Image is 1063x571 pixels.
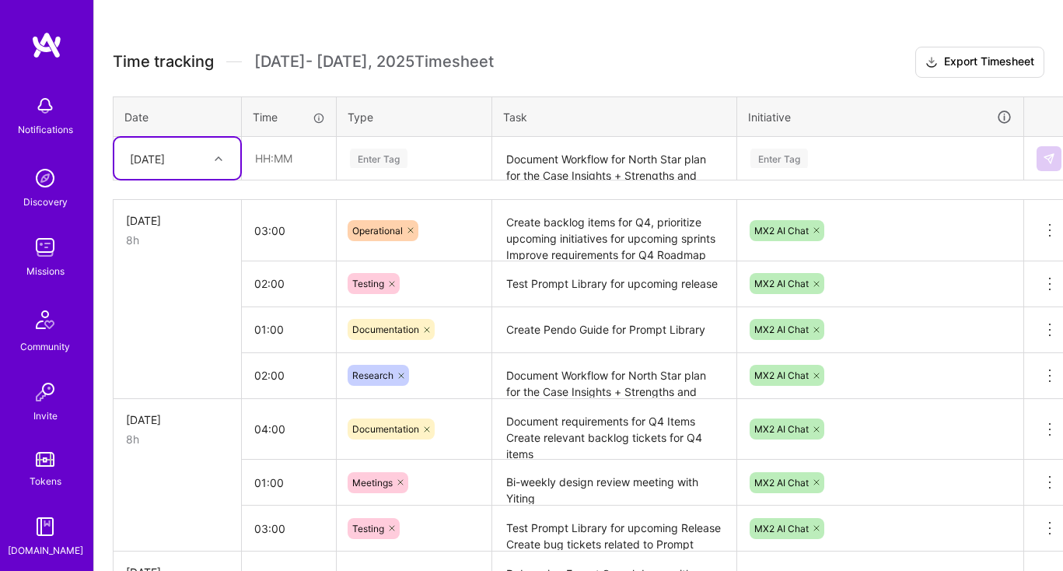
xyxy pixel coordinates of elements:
textarea: Test Prompt Library for upcoming release [494,263,735,306]
span: MX2 AI Chat [754,225,809,236]
div: Notifications [18,121,73,138]
textarea: Test Prompt Library for upcoming Release Create bug tickets related to Prompt Library [494,507,735,550]
textarea: Document requirements for Q4 Items Create relevant backlog tickets for Q4 items [494,401,735,459]
img: Invite [30,377,61,408]
span: Documentation [352,423,419,435]
div: Tokens [30,473,61,489]
i: icon Chevron [215,155,222,163]
div: 8h [126,232,229,248]
img: Submit [1043,152,1055,165]
div: Invite [33,408,58,424]
input: HH:MM [243,138,335,179]
span: Operational [352,225,403,236]
input: HH:MM [242,263,336,304]
input: HH:MM [242,508,336,549]
textarea: Create Pendo Guide for Prompt Library [494,309,735,352]
span: Research [352,370,393,381]
span: MX2 AI Chat [754,278,809,289]
textarea: Bi-weekly design review meeting with Yiting Team Stand-up [494,461,735,504]
span: [DATE] - [DATE] , 2025 Timesheet [254,52,494,72]
img: guide book [30,511,61,542]
img: bell [30,90,61,121]
input: HH:MM [242,309,336,350]
img: tokens [36,452,54,467]
div: [DATE] [126,412,229,428]
span: MX2 AI Chat [754,523,809,534]
span: Time tracking [113,52,214,72]
div: Time [253,109,325,125]
img: discovery [30,163,61,194]
img: teamwork [30,232,61,263]
input: HH:MM [242,210,336,251]
th: Task [492,96,737,137]
div: 8h [126,431,229,447]
img: Community [26,301,64,338]
div: Discovery [23,194,68,210]
th: Type [337,96,492,137]
span: MX2 AI Chat [754,423,809,435]
input: HH:MM [242,462,336,503]
input: HH:MM [242,355,336,396]
div: Initiative [748,108,1012,126]
div: Community [20,338,70,355]
span: MX2 AI Chat [754,370,809,381]
span: Meetings [352,477,393,489]
div: Enter Tag [350,146,407,170]
div: [DOMAIN_NAME] [8,542,83,559]
textarea: Create backlog items for Q4, prioritize upcoming initiatives for upcoming sprints Improve require... [494,201,735,260]
button: Export Timesheet [915,47,1044,78]
div: Enter Tag [750,146,808,170]
span: Testing [352,523,384,534]
img: logo [31,31,62,59]
span: Documentation [352,324,419,335]
div: Missions [26,263,65,279]
th: Date [114,96,242,137]
textarea: Document Workflow for North Star plan for the Case Insights + Strengths and Weaknesses for our Q4... [494,355,735,398]
span: MX2 AI Chat [754,477,809,489]
span: MX2 AI Chat [754,324,809,335]
div: [DATE] [130,150,165,166]
i: icon Download [925,54,938,71]
input: HH:MM [242,408,336,450]
span: Testing [352,278,384,289]
div: [DATE] [126,212,229,229]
